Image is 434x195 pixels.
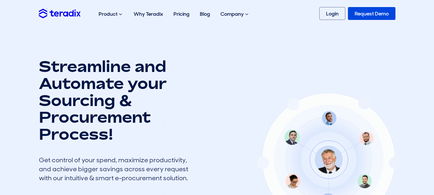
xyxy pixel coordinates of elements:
h1: Streamline and Automate your Sourcing & Procurement Process! [39,58,193,143]
a: Blog [195,4,215,24]
a: Login [319,7,345,20]
div: Get control of your spend, maximize productivity, and achieve bigger savings across every request... [39,155,193,182]
a: Request Demo [348,7,395,20]
img: Teradix logo [39,9,81,18]
a: Why Teradix [128,4,168,24]
div: Company [215,4,255,24]
a: Pricing [168,4,195,24]
div: Product [93,4,128,24]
